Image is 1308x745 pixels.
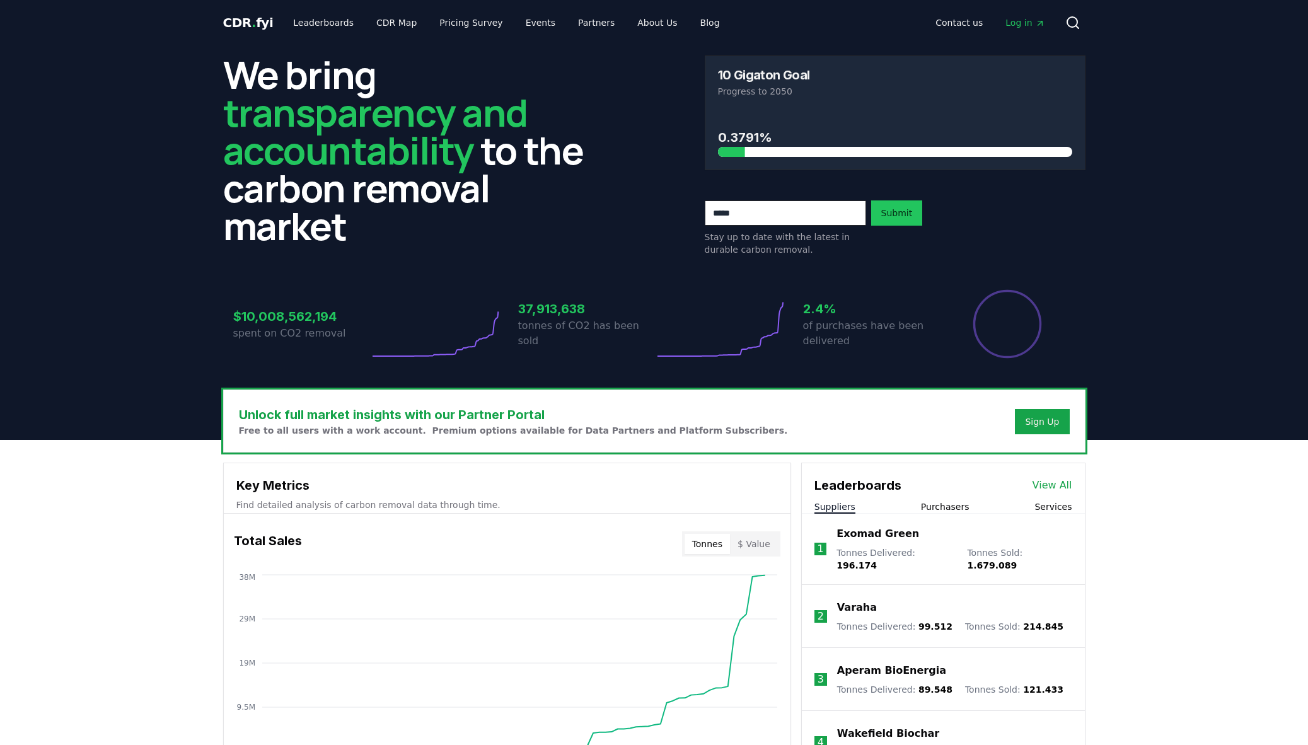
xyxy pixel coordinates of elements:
[837,683,952,696] p: Tonnes Delivered :
[283,11,364,34] a: Leaderboards
[233,307,369,326] h3: $10,008,562,194
[236,476,778,495] h3: Key Metrics
[518,299,654,318] h3: 37,913,638
[836,560,877,570] span: 196.174
[718,85,1072,98] p: Progress to 2050
[1034,500,1072,513] button: Services
[705,231,866,256] p: Stay up to date with the latest in durable carbon removal.
[836,526,919,541] a: Exomad Green
[239,615,255,623] tspan: 29M
[730,534,778,554] button: $ Value
[429,11,512,34] a: Pricing Survey
[516,11,565,34] a: Events
[1025,415,1059,428] a: Sign Up
[965,620,1063,633] p: Tonnes Sold :
[518,318,654,349] p: tonnes of CO2 has been sold
[223,55,604,245] h2: We bring to the carbon removal market
[252,15,256,30] span: .
[718,69,810,81] h3: 10 Gigaton Goal
[236,703,255,712] tspan: 9.5M
[366,11,427,34] a: CDR Map
[239,405,788,424] h3: Unlock full market insights with our Partner Portal
[239,573,255,582] tspan: 38M
[718,128,1072,147] h3: 0.3791%
[223,86,528,176] span: transparency and accountability
[918,684,952,695] span: 89.548
[918,621,952,632] span: 99.512
[1005,16,1045,29] span: Log in
[803,318,939,349] p: of purchases have been delivered
[972,289,1043,359] div: Percentage of sales delivered
[814,500,855,513] button: Suppliers
[627,11,687,34] a: About Us
[1023,621,1063,632] span: 214.845
[814,476,901,495] h3: Leaderboards
[837,663,946,678] a: Aperam BioEnergia
[283,11,729,34] nav: Main
[236,499,778,511] p: Find detailed analysis of carbon removal data through time.
[803,299,939,318] h3: 2.4%
[925,11,1055,34] nav: Main
[837,726,939,741] a: Wakefield Biochar
[837,600,877,615] a: Varaha
[239,424,788,437] p: Free to all users with a work account. Premium options available for Data Partners and Platform S...
[925,11,993,34] a: Contact us
[818,609,824,624] p: 2
[685,534,730,554] button: Tonnes
[1033,478,1072,493] a: View All
[817,541,823,557] p: 1
[967,546,1072,572] p: Tonnes Sold :
[234,531,302,557] h3: Total Sales
[871,200,923,226] button: Submit
[967,560,1017,570] span: 1.679.089
[1023,684,1063,695] span: 121.433
[1015,409,1069,434] button: Sign Up
[818,672,824,687] p: 3
[223,14,274,32] a: CDR.fyi
[233,326,369,341] p: spent on CO2 removal
[836,546,954,572] p: Tonnes Delivered :
[995,11,1055,34] a: Log in
[965,683,1063,696] p: Tonnes Sold :
[837,620,952,633] p: Tonnes Delivered :
[223,15,274,30] span: CDR fyi
[239,659,255,667] tspan: 19M
[568,11,625,34] a: Partners
[690,11,730,34] a: Blog
[921,500,969,513] button: Purchasers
